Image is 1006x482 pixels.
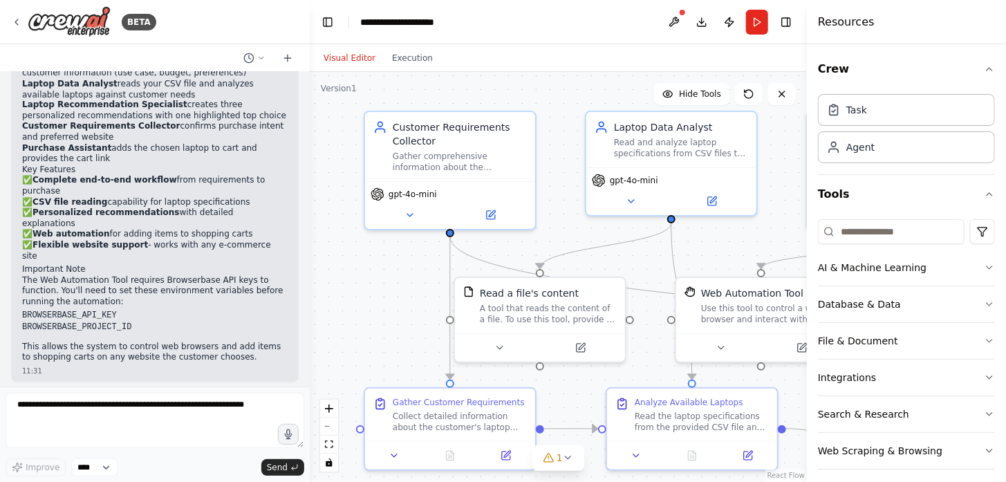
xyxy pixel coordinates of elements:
[22,342,288,364] p: This allows the system to control web browsers and add items to shopping carts on any website the...
[724,447,772,464] button: Open in side panel
[818,323,995,359] button: File & Document
[22,165,288,176] h2: Key Features
[701,303,838,325] div: Use this tool to control a web browser and interact with websites using natural language. Capabil...
[320,400,338,418] button: zoom in
[22,276,288,308] p: The Web Automation Tool requires Browserbase API keys to function. You'll need to set these envir...
[278,424,299,445] button: Click to speak your automation idea
[22,265,288,276] h2: Important Note
[393,151,527,173] div: Gather comprehensive information about the customer's laptop needs including use case, budget, pr...
[22,311,117,321] code: BROWSERBASE_API_KEY
[22,122,288,143] li: confirms purchase intent and preferred website
[818,396,995,432] button: Search & Research
[32,208,180,218] strong: Personalized recommendations
[22,323,131,333] code: BROWSERBASE_PROJECT_ID
[614,120,748,134] div: Laptop Data Analyst
[22,79,118,89] strong: Laptop Data Analyst
[320,436,338,454] button: fit view
[701,286,803,300] div: Web Automation Tool
[818,89,995,174] div: Crew
[610,175,658,186] span: gpt-4o-mini
[664,223,699,379] g: Edge from a40808b8-b394-41fd-b548-4b7869576d1f to b9ba3726-5d87-4df4-8f59-63ba63de4a7f
[28,6,111,37] img: Logo
[22,100,288,122] li: creates three personalized recommendations with one highlighted top choice
[818,433,995,469] button: Web Scraping & Browsing
[32,198,107,207] strong: CSV file reading
[6,458,66,476] button: Improve
[763,340,841,356] button: Open in side panel
[393,120,527,148] div: Customer Requirements Collector
[818,250,995,286] button: AI & Machine Learning
[261,459,304,476] button: Send
[818,214,995,481] div: Tools
[22,144,288,165] li: adds the chosen laptop to cart and provides the cart link
[818,14,875,30] h4: Resources
[320,400,338,472] div: React Flow controls
[22,79,288,100] li: reads your CSV file and analyzes available laptops against customer needs
[663,447,722,464] button: No output available
[679,89,721,100] span: Hide Tools
[22,100,187,110] strong: Laptop Recommendation Specialist
[22,122,180,131] strong: Customer Requirements Collector
[320,418,338,436] button: zoom out
[557,451,563,465] span: 1
[32,241,148,250] strong: Flexible website support
[454,277,626,363] div: FileReadToolRead a file's contentA tool that reads the content of a file. To use this tool, provi...
[818,286,995,322] button: Database & Data
[32,230,110,239] strong: Web automation
[544,422,597,436] g: Edge from 9b22677d-e003-46ae-9930-241e67a002bc to b9ba3726-5d87-4df4-8f59-63ba63de4a7f
[451,207,530,223] button: Open in side panel
[364,111,537,230] div: Customer Requirements CollectorGather comprehensive information about the customer's laptop needs...
[635,411,769,433] div: Read the laptop specifications from the provided CSV file and analyze all available laptops again...
[277,50,299,66] button: Start a new chat
[315,50,384,66] button: Visual Editor
[675,277,848,363] div: StagehandToolWeb Automation ToolUse this tool to control a web browser and interact with websites...
[321,83,357,94] div: Version 1
[238,50,271,66] button: Switch to previous chat
[32,176,177,185] strong: Complete end-to-end workflow
[318,12,337,32] button: Hide left sidebar
[22,367,288,377] div: 11:31
[818,175,995,214] button: Tools
[320,454,338,472] button: toggle interactivity
[654,83,729,105] button: Hide Tools
[384,50,441,66] button: Execution
[818,360,995,396] button: Integrations
[776,12,796,32] button: Hide right sidebar
[421,447,480,464] button: No output available
[818,50,995,89] button: Crew
[463,286,474,297] img: FileReadTool
[393,397,525,408] div: Gather Customer Requirements
[541,340,620,356] button: Open in side panel
[606,387,779,471] div: Analyze Available LaptopsRead the laptop specifications from the provided CSV file and analyze al...
[614,137,748,159] div: Read and analyze laptop specifications from CSV files to identify the best matches based on custo...
[482,447,530,464] button: Open in side panel
[846,140,875,154] div: Agent
[364,387,537,471] div: Gather Customer RequirementsCollect detailed information about the customer's laptop needs includ...
[684,286,696,297] img: StagehandTool
[480,303,617,325] div: A tool that reads the content of a file. To use this tool, provide a 'file_path' parameter with t...
[389,189,437,200] span: gpt-4o-mini
[480,286,579,300] div: Read a file's content
[360,15,460,29] nav: breadcrumb
[532,445,585,471] button: 1
[533,223,678,268] g: Edge from a40808b8-b394-41fd-b548-4b7869576d1f to f4d478f9-0d1d-42f9-8387-609ada387d25
[22,144,111,154] strong: Purchase Assistant
[26,462,59,473] span: Improve
[585,111,758,216] div: Laptop Data AnalystRead and analyze laptop specifications from CSV files to identify the best mat...
[443,237,457,379] g: Edge from 652f136a-2f8d-40b5-83b1-cc04d812b152 to 9b22677d-e003-46ae-9930-241e67a002bc
[22,176,288,262] p: ✅ from requirements to purchase ✅ capability for laptop specifications ✅ with detailed explanatio...
[267,462,288,473] span: Send
[673,193,751,210] button: Open in side panel
[846,103,867,117] div: Task
[635,397,743,408] div: Analyze Available Laptops
[393,411,527,433] div: Collect detailed information about the customer's laptop needs including their primary use case (...
[767,472,805,479] a: React Flow attribution
[122,14,156,30] div: BETA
